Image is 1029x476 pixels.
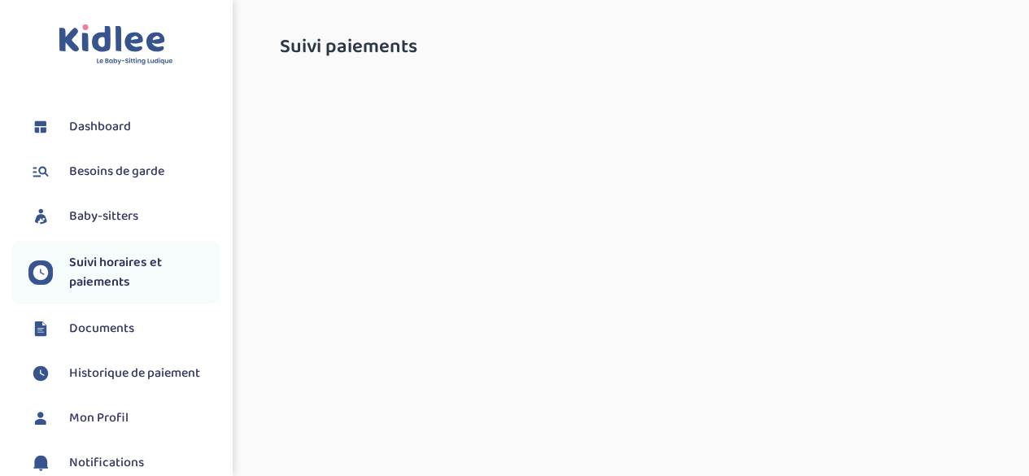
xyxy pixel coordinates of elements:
span: Documents [69,319,134,338]
span: Suivi horaires et paiements [69,253,220,292]
a: Mon Profil [28,406,220,430]
img: suivihoraire.svg [28,361,53,386]
span: Mon Profil [69,408,129,428]
a: Historique de paiement [28,361,220,386]
a: Suivi horaires et paiements [28,253,220,292]
img: suivihoraire.svg [28,260,53,285]
a: Besoins de garde [28,159,220,184]
img: logo.svg [59,24,173,66]
a: Documents [28,317,220,341]
span: Besoins de garde [69,162,164,181]
a: Dashboard [28,115,220,139]
img: profil.svg [28,406,53,430]
span: Notifications [69,453,144,473]
a: Notifications [28,451,220,475]
span: Baby-sitters [69,207,138,226]
img: documents.svg [28,317,53,341]
span: Historique de paiement [69,364,200,383]
span: Dashboard [69,117,131,137]
span: Suivi paiements [280,37,417,58]
a: Baby-sitters [28,204,220,229]
img: dashboard.svg [28,115,53,139]
img: babysitters.svg [28,204,53,229]
img: besoin.svg [28,159,53,184]
img: notification.svg [28,451,53,475]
